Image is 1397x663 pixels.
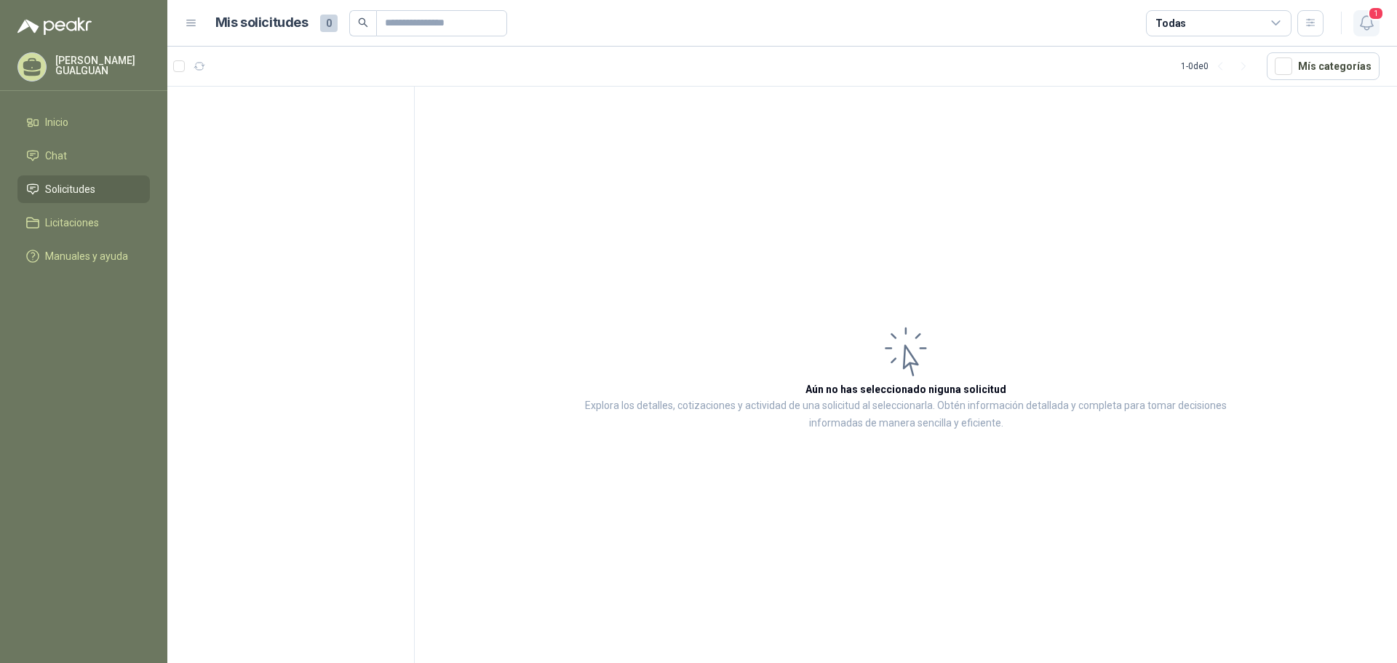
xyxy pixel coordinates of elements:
[45,248,128,264] span: Manuales y ayuda
[320,15,338,32] span: 0
[45,114,68,130] span: Inicio
[1155,15,1186,31] div: Todas
[17,17,92,35] img: Logo peakr
[215,12,309,33] h1: Mis solicitudes
[1368,7,1384,20] span: 1
[1181,55,1255,78] div: 1 - 0 de 0
[560,397,1251,432] p: Explora los detalles, cotizaciones y actividad de una solicitud al seleccionarla. Obtén informaci...
[1267,52,1380,80] button: Mís categorías
[45,181,95,197] span: Solicitudes
[805,381,1006,397] h3: Aún no has seleccionado niguna solicitud
[1353,10,1380,36] button: 1
[358,17,368,28] span: search
[45,148,67,164] span: Chat
[17,142,150,170] a: Chat
[55,55,150,76] p: [PERSON_NAME] GUALGUAN
[45,215,99,231] span: Licitaciones
[17,175,150,203] a: Solicitudes
[17,209,150,237] a: Licitaciones
[17,242,150,270] a: Manuales y ayuda
[17,108,150,136] a: Inicio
